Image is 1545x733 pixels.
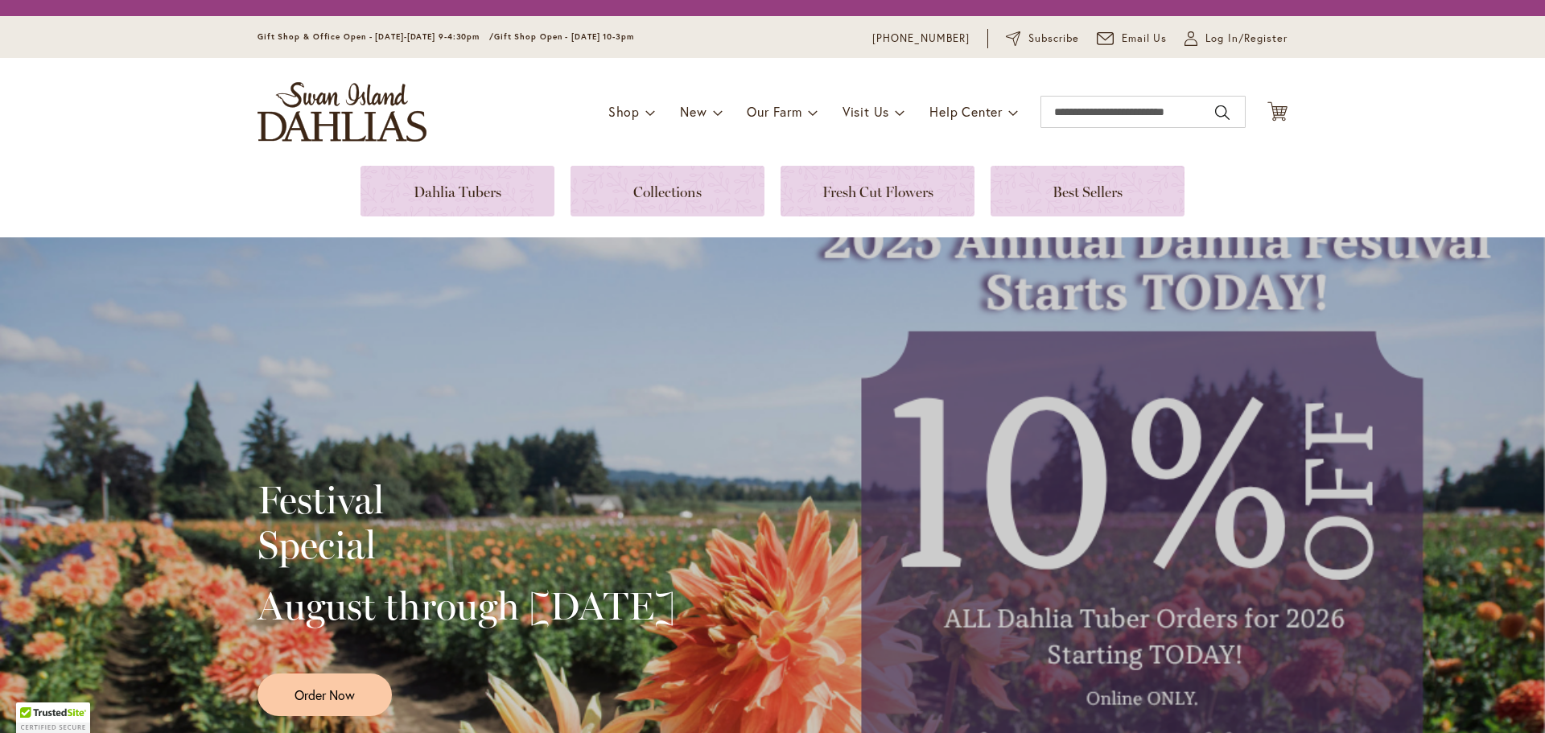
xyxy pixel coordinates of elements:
h2: August through [DATE] [257,583,675,628]
button: Search [1215,100,1230,126]
a: Log In/Register [1184,31,1287,47]
span: Log In/Register [1205,31,1287,47]
span: Help Center [929,103,1003,120]
span: Subscribe [1028,31,1079,47]
a: Subscribe [1006,31,1079,47]
h2: Festival Special [257,477,675,567]
span: New [680,103,707,120]
span: Email Us [1122,31,1168,47]
span: Gift Shop & Office Open - [DATE]-[DATE] 9-4:30pm / [257,31,494,42]
span: Our Farm [747,103,801,120]
a: [PHONE_NUMBER] [872,31,970,47]
span: Order Now [295,686,355,704]
span: Visit Us [843,103,889,120]
span: Shop [608,103,640,120]
a: Email Us [1097,31,1168,47]
a: Order Now [257,673,392,716]
span: Gift Shop Open - [DATE] 10-3pm [494,31,634,42]
div: TrustedSite Certified [16,702,90,733]
a: store logo [257,82,426,142]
